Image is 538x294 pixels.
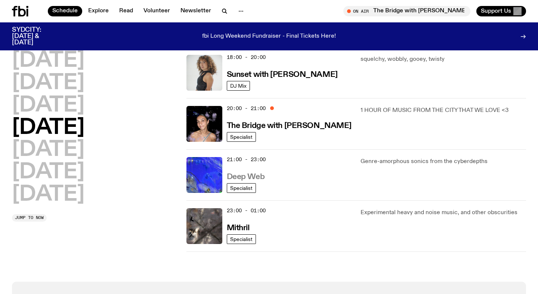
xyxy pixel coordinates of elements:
a: Sunset with [PERSON_NAME] [227,69,338,79]
button: [DATE] [12,162,84,183]
span: Support Us [481,8,511,15]
span: Specialist [230,237,253,242]
span: 21:00 - 23:00 [227,156,266,163]
a: Mithril [227,223,250,232]
h3: Deep Web [227,173,265,181]
img: An abstract artwork in mostly grey, with a textural cross in the centre. There are metallic and d... [186,208,222,244]
h3: Sunset with [PERSON_NAME] [227,71,338,79]
button: [DATE] [12,118,84,138]
h3: The Bridge with [PERSON_NAME] [227,122,352,130]
p: fbi Long Weekend Fundraiser - Final Tickets Here! [202,33,336,40]
button: On AirThe Bridge with [PERSON_NAME] [343,6,470,16]
img: Tangela looks past her left shoulder into the camera with an inquisitive look. She is wearing a s... [186,55,222,91]
p: Genre-amorphous sonics from the cyberdepths [361,157,526,166]
a: Specialist [227,132,256,142]
h3: Mithril [227,224,250,232]
button: Jump to now [12,214,47,222]
span: 20:00 - 21:00 [227,105,266,112]
a: Explore [84,6,113,16]
span: Specialist [230,134,253,140]
button: [DATE] [12,50,84,71]
p: Experimental heavy and noise music, and other obscurities [361,208,526,217]
button: Support Us [476,6,526,16]
p: 1 HOUR OF MUSIC FROM THE CITY THAT WE LOVE <3 [361,106,526,115]
p: squelchy, wobbly, gooey, twisty [361,55,526,64]
span: Specialist [230,185,253,191]
a: The Bridge with [PERSON_NAME] [227,121,352,130]
a: Specialist [227,234,256,244]
a: Schedule [48,6,82,16]
span: 23:00 - 01:00 [227,207,266,214]
a: Deep Web [227,172,265,181]
h3: SYDCITY: [DATE] & [DATE] [12,27,60,46]
span: 18:00 - 20:00 [227,54,266,61]
button: [DATE] [12,140,84,160]
span: DJ Mix [230,83,247,89]
button: [DATE] [12,184,84,205]
a: Read [115,6,137,16]
a: Specialist [227,183,256,193]
a: DJ Mix [227,81,250,91]
a: Volunteer [139,6,174,16]
a: Newsletter [176,6,216,16]
span: Jump to now [15,216,44,220]
img: An abstract artwork, in bright blue with amorphous shapes, illustrated shimmers and small drawn c... [186,157,222,193]
button: [DATE] [12,95,84,116]
button: [DATE] [12,73,84,94]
